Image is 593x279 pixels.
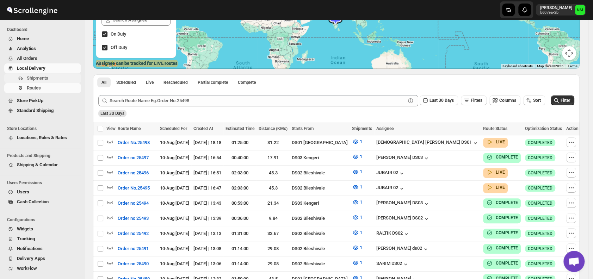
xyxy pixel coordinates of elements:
[376,215,430,222] button: [PERSON_NAME] DS02
[193,169,221,176] div: [DATE] | 16:51
[7,180,81,186] span: Users Permissions
[376,170,405,177] button: JUBAIR 02
[360,169,362,174] span: 1
[486,214,518,221] button: COMPLETE
[348,227,366,238] button: 1
[160,261,189,266] span: 10-Aug | [DATE]
[4,234,81,244] button: Tracking
[259,260,288,267] div: 29.08
[486,244,518,252] button: COMPLETE
[4,160,81,170] button: Shipping & Calendar
[193,139,221,146] div: [DATE] | 18:18
[4,254,81,263] button: Delivery Apps
[160,216,189,221] span: 10-Aug | [DATE]
[193,245,221,252] div: [DATE] | 13:08
[348,257,366,268] button: 1
[7,126,81,131] span: Store Locations
[292,245,348,252] div: DS02 Bileshivale
[352,126,372,131] span: Shipments
[259,126,288,131] span: Distance (KMs)
[226,200,254,207] div: 00:53:00
[113,228,153,239] button: Order no 25492
[360,199,362,205] span: 1
[118,200,149,207] span: Order no 25494
[4,83,81,93] button: Routes
[226,245,254,252] div: 01:14:00
[17,36,29,41] span: Home
[525,126,562,131] span: Optimization Status
[537,64,563,68] span: Map data ©2025
[496,230,518,235] b: COMPLETE
[360,245,362,250] span: 1
[111,45,127,50] span: Off Duty
[193,154,221,161] div: [DATE] | 16:54
[17,189,29,194] span: Users
[118,215,149,222] span: Order no 25493
[496,155,518,160] b: COMPLETE
[7,27,81,32] span: Dashboard
[193,260,221,267] div: [DATE] | 13:06
[489,95,520,105] button: Columns
[376,126,394,131] span: Assignee
[486,154,518,161] button: COMPLETE
[486,260,518,267] button: COMPLETE
[113,213,153,224] button: Order no 25493
[259,185,288,192] div: 45.3
[376,200,430,207] button: [PERSON_NAME] DS03
[17,266,37,271] span: WorkFlow
[551,95,574,105] button: Filter
[376,139,479,147] button: [DEMOGRAPHIC_DATA] [PERSON_NAME] DS01
[563,251,585,272] a: Open chat
[113,152,153,163] button: Order no 25497
[496,185,505,190] b: LIVE
[259,200,288,207] div: 21.34
[226,126,254,131] span: Estimated Time
[259,230,288,237] div: 33.67
[193,215,221,222] div: [DATE] | 13:39
[4,44,81,54] button: Analytics
[536,4,586,15] button: User menu
[483,126,507,131] span: Route Status
[259,245,288,252] div: 29.08
[27,85,41,91] span: Routes
[6,1,58,19] img: ScrollEngine
[27,75,48,81] span: Shipments
[376,185,405,192] div: JUBAIR 02
[17,98,43,103] span: Store PickUp
[292,169,348,176] div: DS02 Bileshivale
[4,197,81,207] button: Cash Collection
[110,95,406,106] input: Search Route Name Eg.Order No.25498
[193,126,213,131] span: Created At
[360,184,362,190] span: 1
[523,95,545,105] button: Sort
[502,64,533,69] button: Keyboard shortcuts
[17,226,33,231] span: Widgets
[226,230,254,237] div: 01:31:00
[528,200,552,206] span: COMPLETED
[118,185,150,192] span: Order No.25495
[561,98,570,103] span: Filter
[259,139,288,146] div: 31.22
[292,260,348,267] div: DS02 Bileshivale
[471,98,482,103] span: Filters
[528,155,552,161] span: COMPLETED
[360,260,362,265] span: 1
[160,231,189,236] span: 10-Aug | [DATE]
[376,230,410,237] button: RALTIK DS02
[461,95,487,105] button: Filters
[118,245,149,252] span: Order no 25491
[486,169,505,176] button: LIVE
[577,8,583,12] text: NM
[160,200,189,206] span: 10-Aug | [DATE]
[100,111,124,116] span: Last 30 Days
[292,185,348,192] div: DS02 Bileshivale
[113,137,154,148] button: Order No.25498
[486,229,518,236] button: COMPLETE
[118,260,149,267] span: Order no 25490
[146,80,154,85] span: Live
[118,139,150,146] span: Order No.25498
[4,187,81,197] button: Users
